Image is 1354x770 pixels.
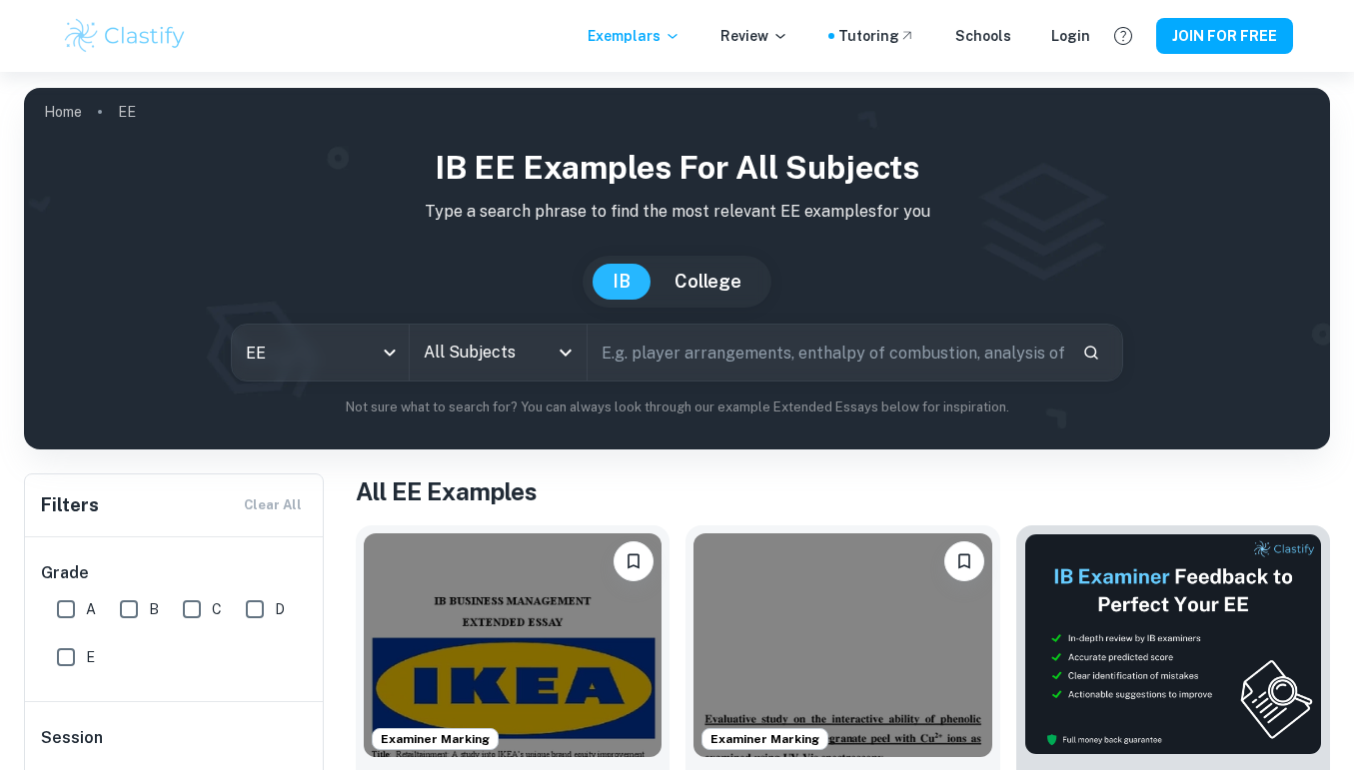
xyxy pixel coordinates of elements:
p: Type a search phrase to find the most relevant EE examples for you [40,200,1314,224]
img: Thumbnail [1024,533,1322,755]
span: Examiner Marking [373,730,498,748]
h6: Grade [41,561,309,585]
a: Home [44,98,82,126]
span: B [149,598,159,620]
span: C [212,598,222,620]
button: JOIN FOR FREE [1156,18,1293,54]
button: Please log in to bookmark exemplars [944,541,984,581]
span: A [86,598,96,620]
p: EE [118,101,136,123]
a: Login [1051,25,1090,47]
p: Review [720,25,788,47]
button: IB [593,264,651,300]
a: Tutoring [838,25,915,47]
img: Clastify logo [62,16,189,56]
button: Please log in to bookmark exemplars [614,541,654,581]
button: Search [1074,336,1108,370]
img: Chemistry EE example thumbnail: How do phenolic acid derivatives obtaine [693,533,991,757]
span: E [86,646,95,668]
h1: IB EE examples for all subjects [40,144,1314,192]
button: College [655,264,761,300]
p: Exemplars [588,25,680,47]
div: EE [232,325,409,381]
img: profile cover [24,88,1330,449]
button: Help and Feedback [1106,19,1140,53]
span: D [275,598,285,620]
input: E.g. player arrangements, enthalpy of combustion, analysis of a big city... [588,325,1065,381]
img: Business and Management EE example thumbnail: To what extent have IKEA's in-store reta [364,533,662,757]
button: Open [552,339,580,367]
h6: Session [41,726,309,766]
span: Examiner Marking [702,730,827,748]
p: Not sure what to search for? You can always look through our example Extended Essays below for in... [40,397,1314,417]
a: Schools [955,25,1011,47]
h1: All EE Examples [356,473,1330,509]
h6: Filters [41,491,99,519]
